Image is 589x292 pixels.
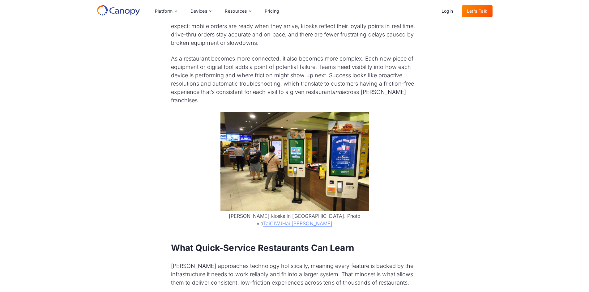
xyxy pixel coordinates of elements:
div: Platform [155,9,173,13]
p: [PERSON_NAME] approaches technology holistically, meaning every feature is backed by the infrastr... [171,262,418,287]
div: Platform [150,5,182,17]
a: TaiCIWJHai [PERSON_NAME] [263,220,332,227]
figcaption: [PERSON_NAME] kiosks in [GEOGRAPHIC_DATA]. Photo via [220,212,369,227]
strong: What Quick-Service Restaurants Can Learn [171,243,354,253]
div: Resources [225,9,247,13]
em: and [332,89,342,95]
a: Let's Talk [462,5,493,17]
a: Login [437,5,458,17]
div: Resources [220,5,256,17]
div: Devices [186,5,216,17]
a: Pricing [260,5,284,17]
p: As a restaurant becomes more connected, it also becomes more complex. Each new piece of equipment... [171,54,418,104]
div: Devices [190,9,207,13]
